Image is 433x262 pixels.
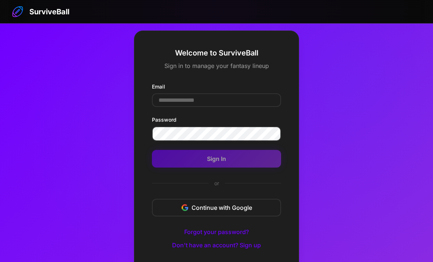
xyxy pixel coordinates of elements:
[152,116,281,123] label: Password
[12,6,69,18] a: SurviveBall
[152,199,281,216] button: Continue with Google
[152,61,281,71] p: Sign in to manage your fantasy lineup
[152,150,281,168] button: Sign In
[152,49,281,58] h2: Welcome to SurviveBall
[166,238,267,252] button: Don't have an account? Sign up
[208,179,225,187] span: or
[152,83,281,90] label: Email
[12,6,23,18] img: SurviveBall
[178,225,255,238] button: Forgot your password?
